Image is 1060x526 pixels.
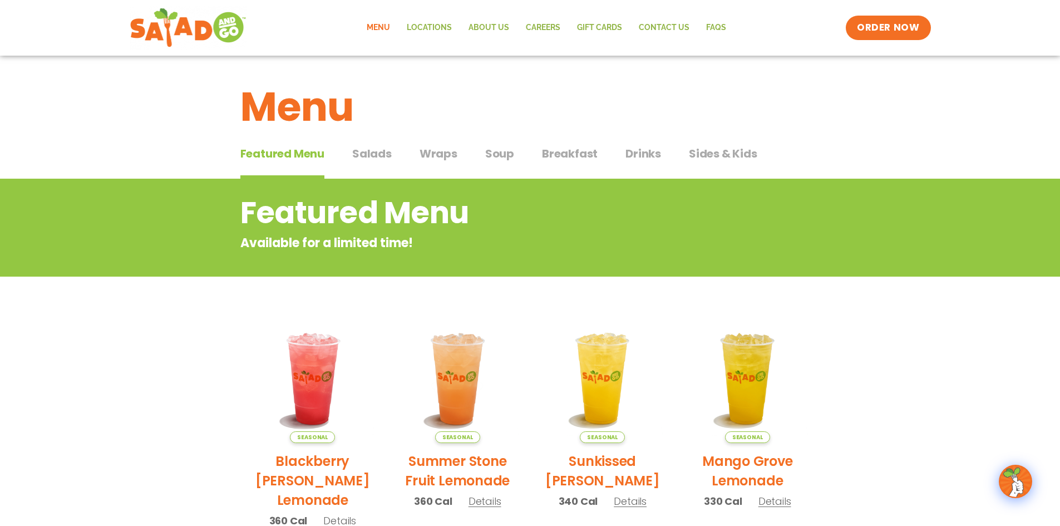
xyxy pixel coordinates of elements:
[698,15,734,41] a: FAQs
[393,314,522,443] img: Product photo for Summer Stone Fruit Lemonade
[725,431,770,443] span: Seasonal
[569,15,630,41] a: GIFT CARDS
[846,16,930,40] a: ORDER NOW
[758,494,791,508] span: Details
[460,15,517,41] a: About Us
[414,494,452,509] span: 360 Cal
[358,15,734,41] nav: Menu
[249,451,377,510] h2: Blackberry [PERSON_NAME] Lemonade
[559,494,598,509] span: 340 Cal
[539,314,667,443] img: Product photo for Sunkissed Yuzu Lemonade
[630,15,698,41] a: Contact Us
[857,21,919,35] span: ORDER NOW
[517,15,569,41] a: Careers
[240,141,820,179] div: Tabbed content
[683,314,812,443] img: Product photo for Mango Grove Lemonade
[398,15,460,41] a: Locations
[539,451,667,490] h2: Sunkissed [PERSON_NAME]
[290,431,335,443] span: Seasonal
[240,77,820,137] h1: Menu
[469,494,501,508] span: Details
[625,145,661,162] span: Drinks
[358,15,398,41] a: Menu
[393,451,522,490] h2: Summer Stone Fruit Lemonade
[435,431,480,443] span: Seasonal
[485,145,514,162] span: Soup
[689,145,757,162] span: Sides & Kids
[542,145,598,162] span: Breakfast
[420,145,457,162] span: Wraps
[240,190,731,235] h2: Featured Menu
[249,314,377,443] img: Product photo for Blackberry Bramble Lemonade
[1000,466,1031,497] img: wpChatIcon
[683,451,812,490] h2: Mango Grove Lemonade
[240,145,324,162] span: Featured Menu
[352,145,392,162] span: Salads
[130,6,247,50] img: new-SAG-logo-768×292
[704,494,742,509] span: 330 Cal
[614,494,647,508] span: Details
[580,431,625,443] span: Seasonal
[240,234,731,252] p: Available for a limited time!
